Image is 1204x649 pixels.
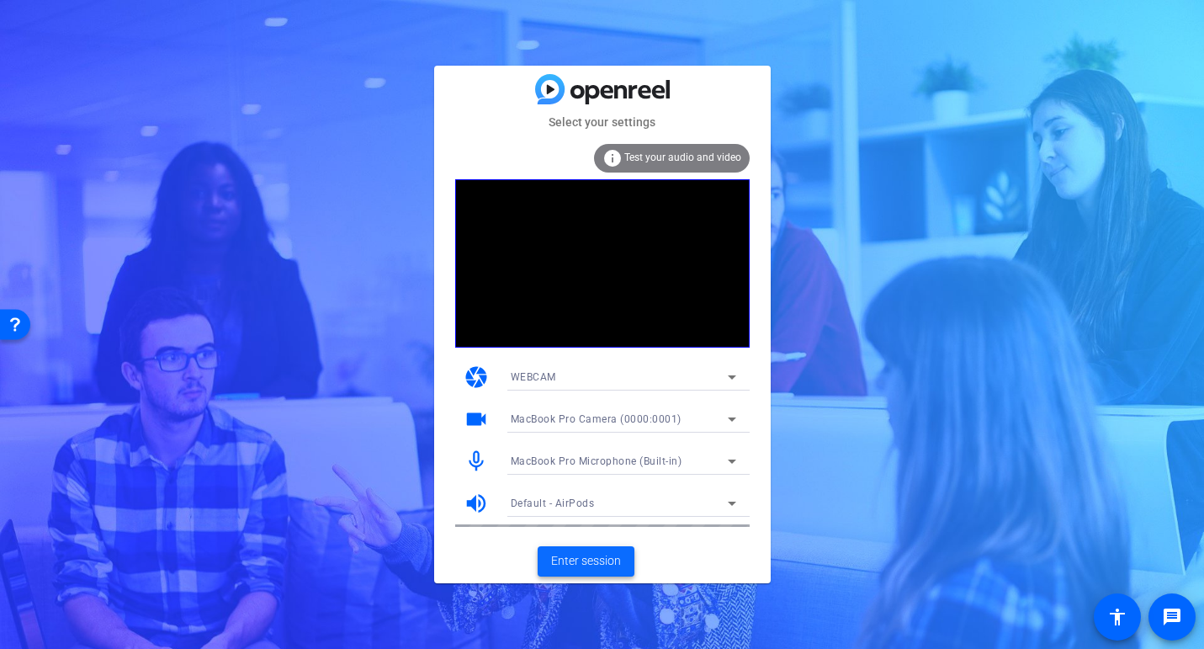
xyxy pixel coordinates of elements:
[511,371,556,383] span: WEBCAM
[1162,607,1182,627] mat-icon: message
[602,148,623,168] mat-icon: info
[511,497,595,509] span: Default - AirPods
[511,455,682,467] span: MacBook Pro Microphone (Built-in)
[511,413,682,425] span: MacBook Pro Camera (0000:0001)
[624,152,741,163] span: Test your audio and video
[464,449,489,474] mat-icon: mic_none
[538,546,634,577] button: Enter session
[1107,607,1127,627] mat-icon: accessibility
[464,364,489,390] mat-icon: camera
[551,552,621,570] span: Enter session
[464,491,489,516] mat-icon: volume_up
[535,74,670,104] img: blue-gradient.svg
[464,407,489,432] mat-icon: videocam
[434,113,771,131] mat-card-subtitle: Select your settings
